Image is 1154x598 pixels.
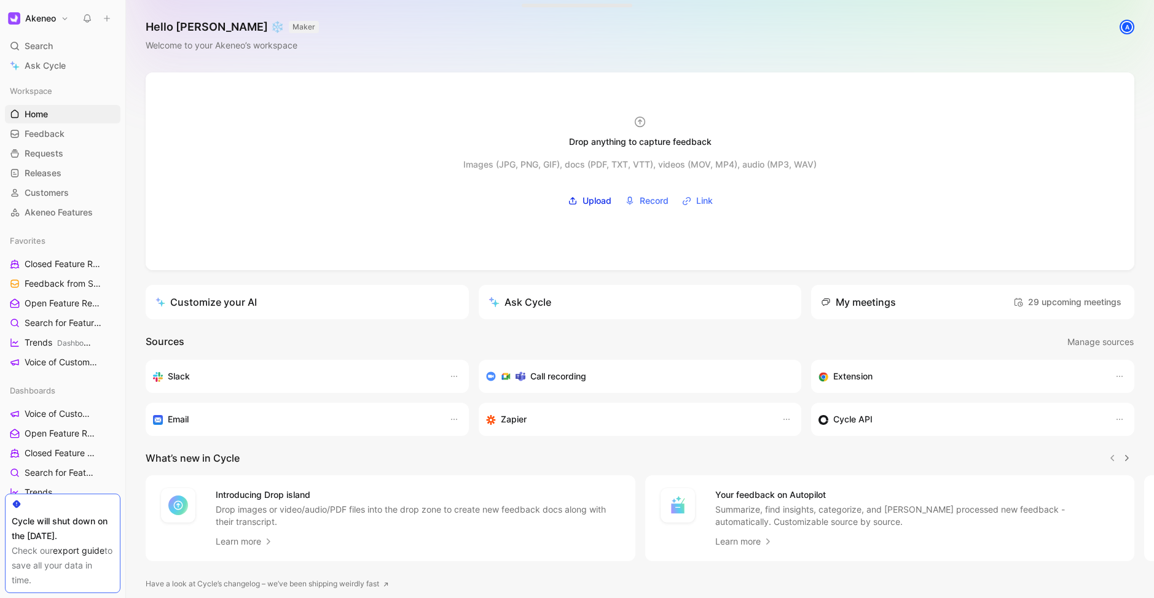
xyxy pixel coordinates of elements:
[1067,335,1134,349] span: Manage sources
[155,295,257,309] div: Customize your AI
[715,487,1120,502] h4: Your feedback on Autopilot
[5,333,120,352] a: TrendsDashboards
[818,412,1102,427] div: Sync customers & send feedback from custom sources. Get inspired by our favorite use case
[5,424,120,443] a: Open Feature Requests
[1067,334,1134,350] button: Manage sources
[678,192,717,210] button: Link
[563,192,616,210] label: Upload
[833,412,873,427] h3: Cycle API
[489,295,551,309] div: Ask Cycle
[146,20,319,34] h1: Hello [PERSON_NAME] ❄️
[168,412,189,427] h3: Email
[25,297,101,310] span: Open Feature Requests
[25,13,56,24] h1: Akeneo
[5,464,120,482] a: Search for Feature Requests
[5,164,120,182] a: Releases
[25,187,69,199] span: Customers
[146,451,240,465] h2: What’s new in Cycle
[289,21,319,33] button: MAKER
[25,467,98,479] span: Search for Feature Requests
[8,12,20,25] img: Akeneo
[25,336,91,349] span: Trends
[168,369,190,384] h3: Slack
[10,85,52,97] span: Workspace
[57,338,98,348] span: Dashboards
[10,235,45,247] span: Favorites
[25,128,65,140] span: Feedback
[25,108,48,120] span: Home
[216,534,273,549] a: Learn more
[5,203,120,222] a: Akeneo Features
[821,295,896,309] div: My meetings
[25,167,61,179] span: Releases
[146,334,184,350] h2: Sources
[486,369,785,384] div: Record & transcribe meetings from Zoom, Meet & Teams.
[5,314,120,332] a: Search for Feature Requests
[5,82,120,100] div: Workspace
[25,486,52,499] span: Trends
[5,405,120,423] a: Voice of Customers
[5,255,120,273] a: Closed Feature Requests
[10,384,55,397] span: Dashboards
[696,193,713,208] span: Link
[216,503,621,528] p: Drop images or video/audio/PDF files into the drop zone to create new feedback docs along with th...
[5,483,120,502] a: Trends
[5,37,120,55] div: Search
[715,534,773,549] a: Learn more
[818,369,1102,384] div: Capture feedback from anywhere on the web
[479,285,802,319] button: Ask Cycle
[1013,295,1121,309] span: 29 upcoming meetings
[1010,292,1125,312] button: 29 upcoming meetings
[463,157,817,172] div: Images (JPG, PNG, GIF), docs (PDF, TXT, VTT), videos (MOV, MP4), audio (MP3, WAV)
[53,545,104,556] a: export guide
[5,105,120,123] a: Home
[25,58,66,73] span: Ask Cycle
[640,193,669,208] span: Record
[5,10,72,27] button: AkeneoAkeneo
[569,134,712,149] div: Drop anything to capture feedback
[25,408,92,420] span: Voice of Customers
[5,294,120,313] a: Open Feature Requests
[5,184,120,202] a: Customers
[25,147,63,160] span: Requests
[12,514,114,543] div: Cycle will shut down on the [DATE].
[1121,21,1133,33] div: A
[153,412,437,427] div: Forward emails to your feedback inbox
[5,231,120,250] div: Favorites
[25,356,99,369] span: Voice of Customers
[25,278,104,290] span: Feedback from Support Team
[5,274,120,293] a: Feedback from Support Team
[25,317,103,330] span: Search for Feature Requests
[216,487,621,502] h4: Introducing Drop island
[5,381,120,400] div: Dashboards
[153,369,437,384] div: Sync your customers, send feedback and get updates in Slack
[12,543,114,588] div: Check our to save all your data in time.
[5,353,120,371] a: Voice of Customers
[25,447,96,459] span: Closed Feature Requests
[5,125,120,143] a: Feedback
[833,369,873,384] h3: Extension
[146,285,469,319] a: Customize your AI
[25,258,101,271] span: Closed Feature Requests
[5,56,120,75] a: Ask Cycle
[5,444,120,462] a: Closed Feature Requests
[5,381,120,561] div: DashboardsVoice of CustomersOpen Feature RequestsClosed Feature RequestsSearch for Feature Reques...
[25,427,95,440] span: Open Feature Requests
[146,578,389,590] a: Have a look at Cycle’s changelog – we’ve been shipping weirdly fast
[715,503,1120,528] p: Summarize, find insights, categorize, and [PERSON_NAME] processed new feedback - automatically. C...
[5,144,120,163] a: Requests
[621,192,673,210] button: Record
[25,39,53,53] span: Search
[146,38,319,53] div: Welcome to your Akeneo’s workspace
[530,369,586,384] h3: Call recording
[486,412,770,427] div: Capture feedback from thousands of sources with Zapier (survey results, recordings, sheets, etc).
[501,412,527,427] h3: Zapier
[25,206,93,219] span: Akeneo Features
